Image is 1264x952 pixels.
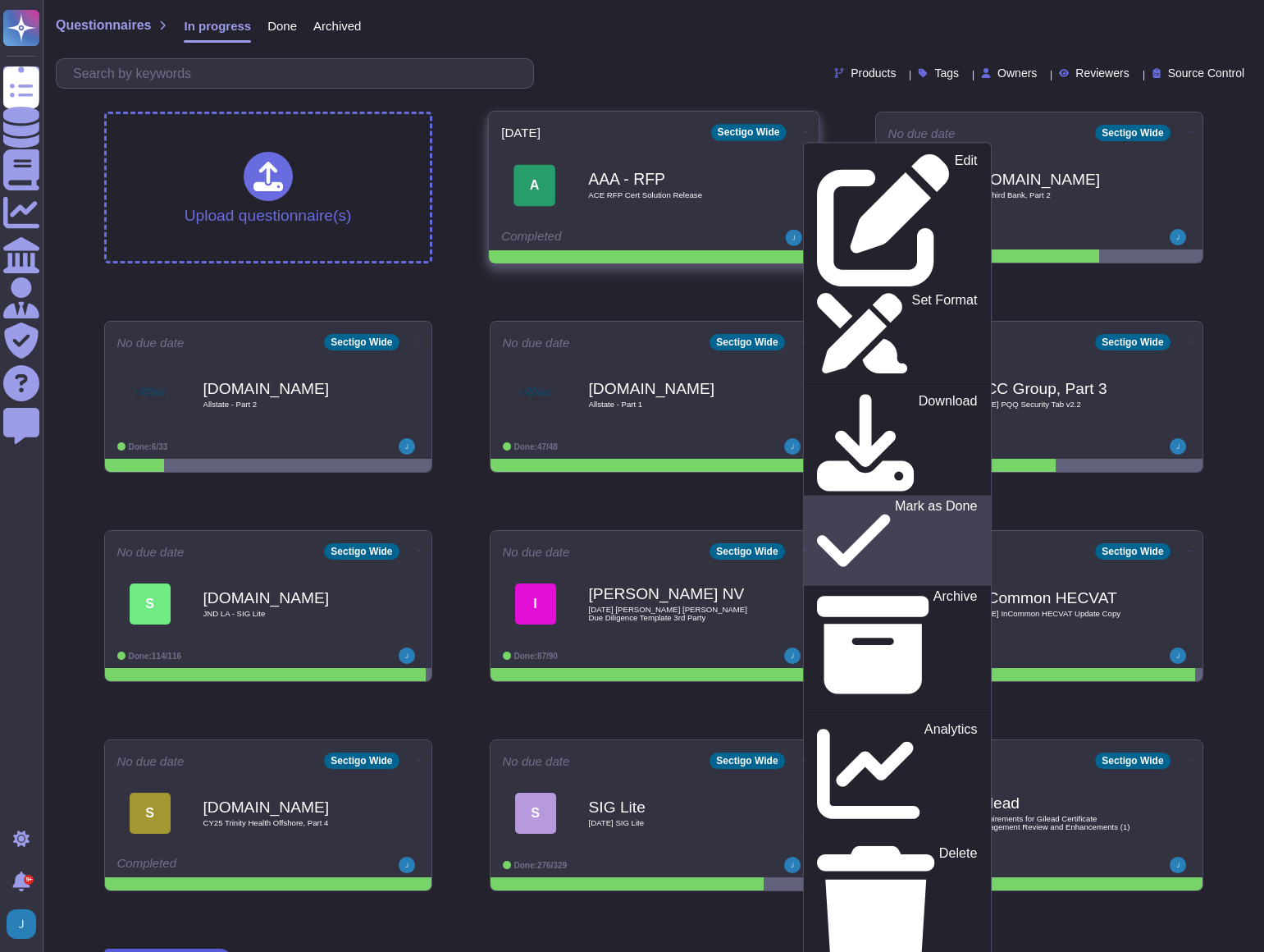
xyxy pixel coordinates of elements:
[1095,543,1170,560] div: Sectigo Wide
[3,906,48,942] button: user
[974,590,1139,606] b: InCommon HECVAT
[803,290,990,377] a: Set Format
[324,753,399,769] div: Sectigo Wide
[514,861,568,870] span: Done: 276/329
[589,606,753,621] span: [DATE] [PERSON_NAME] [PERSON_NAME] Due Diligence Template 3rd Party
[129,652,182,661] span: Done: 114/116
[974,400,1139,409] span: [DATE] PQQ Security Tab v2.2
[1095,125,1170,141] div: Sectigo Wide
[1170,229,1186,245] img: user
[24,875,34,885] div: 9+
[399,648,415,664] img: user
[313,20,361,32] span: Archived
[784,438,801,455] img: user
[514,652,558,661] span: Done: 87/90
[130,584,171,625] div: S
[129,442,168,451] span: Done: 6/33
[515,584,556,625] div: I
[503,336,570,349] span: No due date
[785,230,801,246] img: user
[589,586,753,602] b: [PERSON_NAME] NV
[974,172,1139,187] b: [DOMAIN_NAME]
[954,153,977,286] p: Edit
[399,857,415,873] img: user
[1095,753,1170,769] div: Sectigo Wide
[784,648,801,664] img: user
[803,391,990,496] a: Download
[203,590,367,606] b: [DOMAIN_NAME]
[7,909,36,939] img: user
[130,793,171,834] div: S
[851,67,896,79] span: Products
[203,610,367,618] span: JND LA - SIG Lite
[203,819,367,827] span: CY25 Trinity Health Offshore, Part 4
[888,127,956,140] span: No due date
[933,590,977,702] p: Archive
[117,546,185,558] span: No due date
[324,334,399,350] div: Sectigo Wide
[803,586,990,705] a: Archive
[710,753,784,769] div: Sectigo Wide
[784,857,801,873] img: user
[710,334,784,350] div: Sectigo Wide
[710,124,786,140] div: Sectigo Wide
[117,857,318,873] div: Completed
[1170,438,1186,455] img: user
[1168,67,1244,79] span: Source Control
[513,164,555,206] div: A
[501,126,541,139] span: [DATE]
[803,495,990,586] a: Mark as Done
[267,20,297,32] span: Done
[1170,648,1186,664] img: user
[589,799,753,815] b: SIG Lite
[324,543,399,560] div: Sectigo Wide
[203,799,367,815] b: [DOMAIN_NAME]
[184,20,251,32] span: In progress
[203,400,367,409] span: Allstate - Part 2
[974,381,1139,396] b: NCC Group, Part 3
[589,819,753,827] span: [DATE] SIG Lite
[203,381,367,396] b: [DOMAIN_NAME]
[130,374,171,415] img: Logo
[974,610,1139,618] span: [DATE] InCommon HECVAT Update Copy
[588,171,754,186] b: AAA - RFP
[1170,857,1186,873] img: user
[894,499,977,583] p: Mark as Done
[515,374,556,415] img: Logo
[1095,334,1170,350] div: Sectigo Wide
[501,230,705,246] div: Completed
[514,442,558,451] span: Done: 47/48
[399,438,415,455] img: user
[918,396,977,492] p: Download
[974,815,1139,831] span: Requirements for Gilead Certificate Management Review and Enhancements (1)
[588,191,754,199] span: ACE RFP Cert Solution Release
[65,59,533,88] input: Search by keywords
[589,381,753,396] b: [DOMAIN_NAME]
[515,793,556,834] div: S
[589,400,753,409] span: Allstate - Part 1
[56,19,151,32] span: Questionnaires
[803,719,990,829] a: Analytics
[803,149,990,290] a: Edit
[117,755,185,767] span: No due date
[117,336,185,349] span: No due date
[503,546,570,558] span: No due date
[1075,67,1129,79] span: Reviewers
[924,723,977,826] p: Analytics
[185,152,352,223] div: Upload questionnaire(s)
[974,795,1139,811] b: Gilead
[911,294,977,373] p: Set Format
[934,67,959,79] span: Tags
[974,191,1139,199] span: 5th Third Bank, Part 2
[997,67,1037,79] span: Owners
[710,543,784,560] div: Sectigo Wide
[503,755,570,767] span: No due date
